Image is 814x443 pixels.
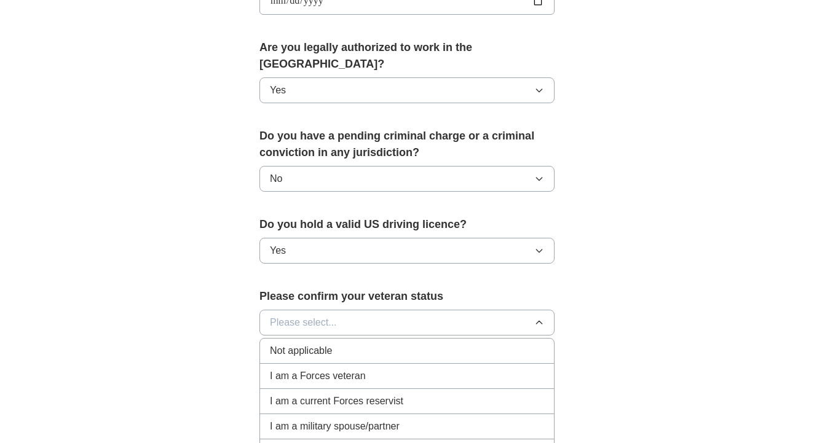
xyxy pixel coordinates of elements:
[259,238,555,264] button: Yes
[259,128,555,161] label: Do you have a pending criminal charge or a criminal conviction in any jurisdiction?
[259,39,555,73] label: Are you legally authorized to work in the [GEOGRAPHIC_DATA]?
[270,171,282,186] span: No
[259,310,555,335] button: Please select...
[270,315,337,330] span: Please select...
[270,369,366,383] span: I am a Forces veteran
[270,343,332,358] span: Not applicable
[259,166,555,192] button: No
[270,243,286,258] span: Yes
[270,419,400,434] span: I am a military spouse/partner
[270,394,403,409] span: I am a current Forces reservist
[270,83,286,98] span: Yes
[259,77,555,103] button: Yes
[259,288,555,305] label: Please confirm your veteran status
[259,216,555,233] label: Do you hold a valid US driving licence?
